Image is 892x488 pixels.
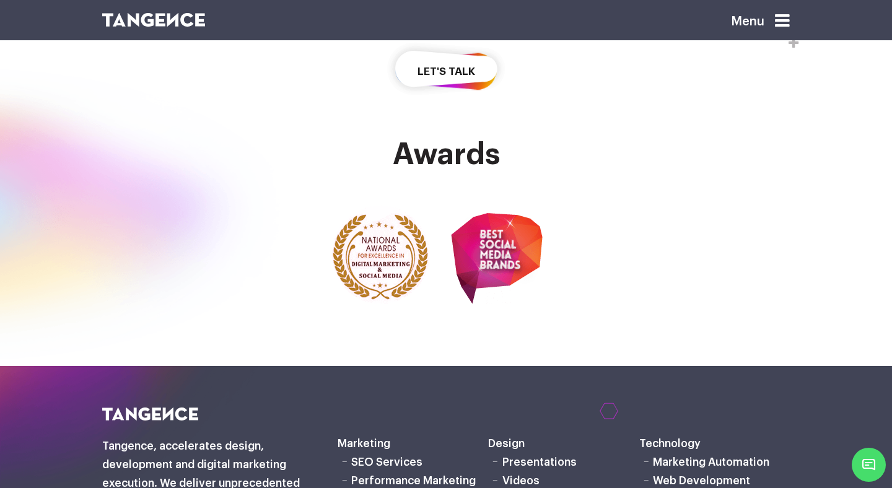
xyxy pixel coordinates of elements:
[102,13,205,27] img: logo SVG
[488,434,639,453] h6: Design
[502,475,540,486] a: Videos
[502,456,577,468] a: Presentations
[639,434,790,453] h6: Technology
[386,41,506,102] button: let's talk
[653,475,750,486] a: Web Development
[102,138,790,172] h2: Awards
[852,448,886,482] span: Chat Widget
[351,475,476,486] a: Performance Marketing
[653,456,769,468] a: Marketing Automation
[386,68,506,77] a: let's talk
[351,456,422,468] a: SEO Services
[338,434,488,453] h6: Marketing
